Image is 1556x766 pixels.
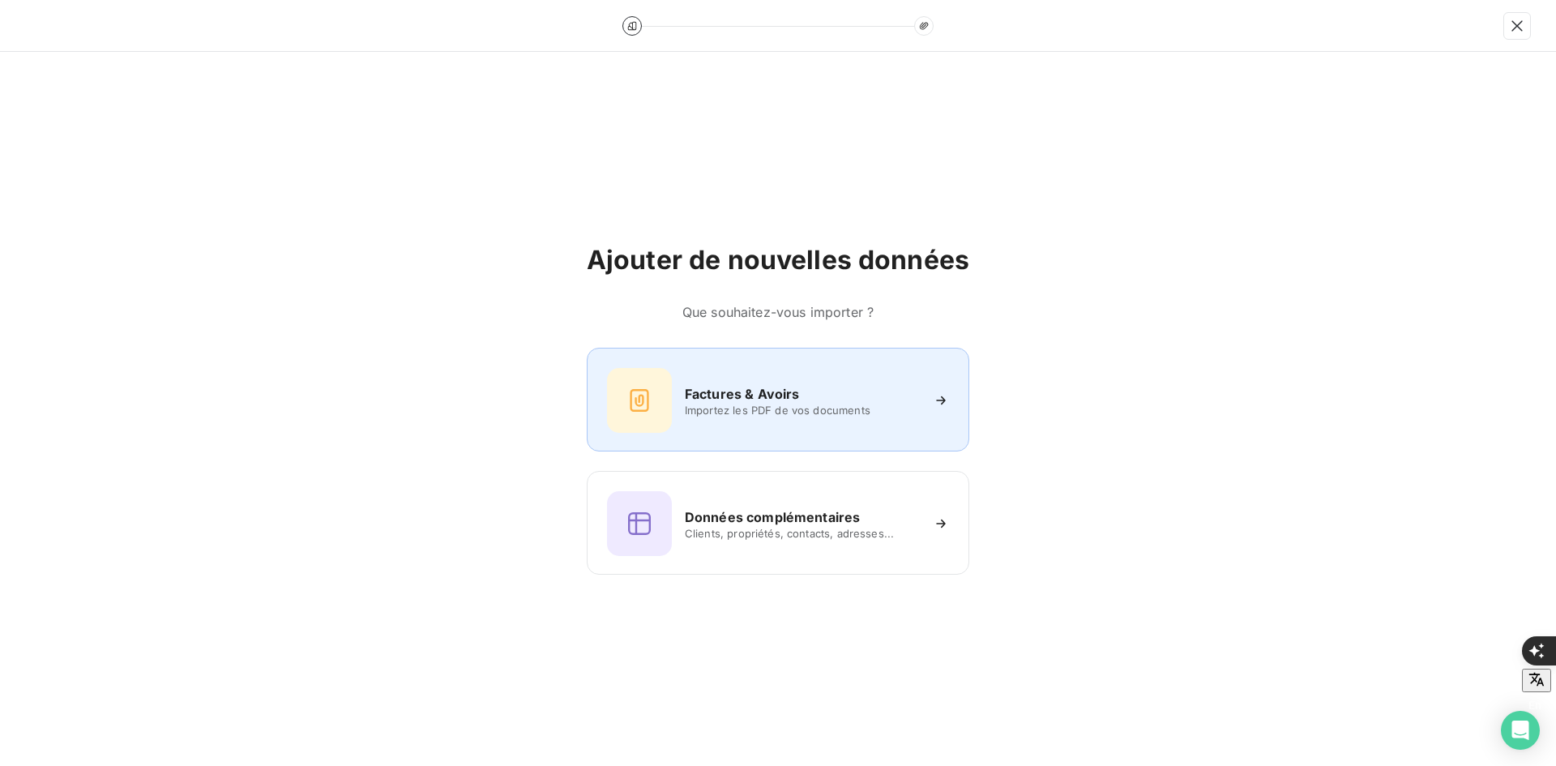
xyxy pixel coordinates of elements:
h2: Ajouter de nouvelles données [587,244,969,276]
h6: Factures & Avoirs [685,384,800,404]
span: Clients, propriétés, contacts, adresses... [685,527,920,540]
div: Open Intercom Messenger [1501,711,1540,750]
h6: Que souhaitez-vous importer ? [587,302,969,322]
h6: Données complémentaires [685,507,860,527]
span: Importez les PDF de vos documents [685,404,920,417]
